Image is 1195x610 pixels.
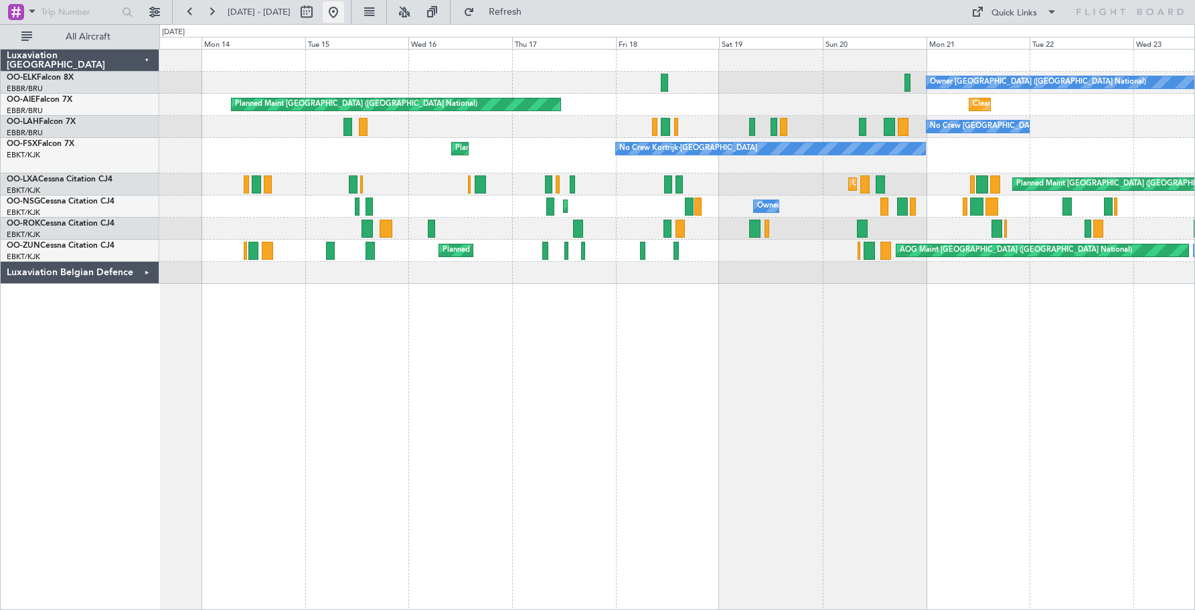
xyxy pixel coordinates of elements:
span: [DATE] - [DATE] [228,6,291,18]
a: OO-LAHFalcon 7X [7,118,76,126]
a: OO-ROKCessna Citation CJ4 [7,220,114,228]
div: Wed 16 [408,37,512,49]
a: OO-FSXFalcon 7X [7,140,74,148]
div: Thu 17 [512,37,616,49]
a: EBBR/BRU [7,84,43,94]
a: EBKT/KJK [7,185,40,196]
div: Quick Links [991,7,1037,20]
a: OO-ZUNCessna Citation CJ4 [7,242,114,250]
span: OO-AIE [7,96,35,104]
a: EBKT/KJK [7,208,40,218]
div: Mon 21 [927,37,1030,49]
div: Fri 18 [616,37,720,49]
div: Mon 14 [202,37,305,49]
span: OO-FSX [7,140,37,148]
span: All Aircraft [35,32,141,42]
a: EBBR/BRU [7,106,43,116]
div: Unplanned Maint [GEOGRAPHIC_DATA] ([GEOGRAPHIC_DATA] National) [852,174,1104,194]
div: Owner [GEOGRAPHIC_DATA]-[GEOGRAPHIC_DATA] [757,196,938,216]
span: OO-ELK [7,74,37,82]
a: EBKT/KJK [7,252,40,262]
div: Sun 20 [823,37,927,49]
div: Tue 15 [305,37,409,49]
div: AOG Maint [GEOGRAPHIC_DATA] ([GEOGRAPHIC_DATA] National) [900,240,1132,260]
a: OO-NSGCessna Citation CJ4 [7,198,114,206]
input: Trip Number [41,2,118,22]
span: OO-ROK [7,220,40,228]
button: Refresh [457,1,538,23]
div: Tue 22 [1030,37,1133,49]
div: No Crew [GEOGRAPHIC_DATA] ([GEOGRAPHIC_DATA] National) [930,117,1154,137]
a: OO-AIEFalcon 7X [7,96,72,104]
div: Sat 19 [719,37,823,49]
span: OO-LXA [7,175,38,183]
a: OO-ELKFalcon 8X [7,74,74,82]
div: Planned Maint Kortrijk-[GEOGRAPHIC_DATA] [455,139,611,159]
div: Planned Maint Kortrijk-[GEOGRAPHIC_DATA] [443,240,599,260]
a: EBKT/KJK [7,230,40,240]
div: [DATE] [162,27,185,38]
span: OO-ZUN [7,242,40,250]
a: EBKT/KJK [7,150,40,160]
div: Owner [GEOGRAPHIC_DATA] ([GEOGRAPHIC_DATA] National) [930,72,1146,92]
div: No Crew Kortrijk-[GEOGRAPHIC_DATA] [619,139,757,159]
a: OO-LXACessna Citation CJ4 [7,175,112,183]
span: OO-LAH [7,118,39,126]
a: EBBR/BRU [7,128,43,138]
span: Refresh [477,7,534,17]
button: Quick Links [965,1,1064,23]
span: OO-NSG [7,198,40,206]
button: All Aircraft [15,26,145,48]
div: Planned Maint [GEOGRAPHIC_DATA] ([GEOGRAPHIC_DATA] National) [235,94,477,115]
